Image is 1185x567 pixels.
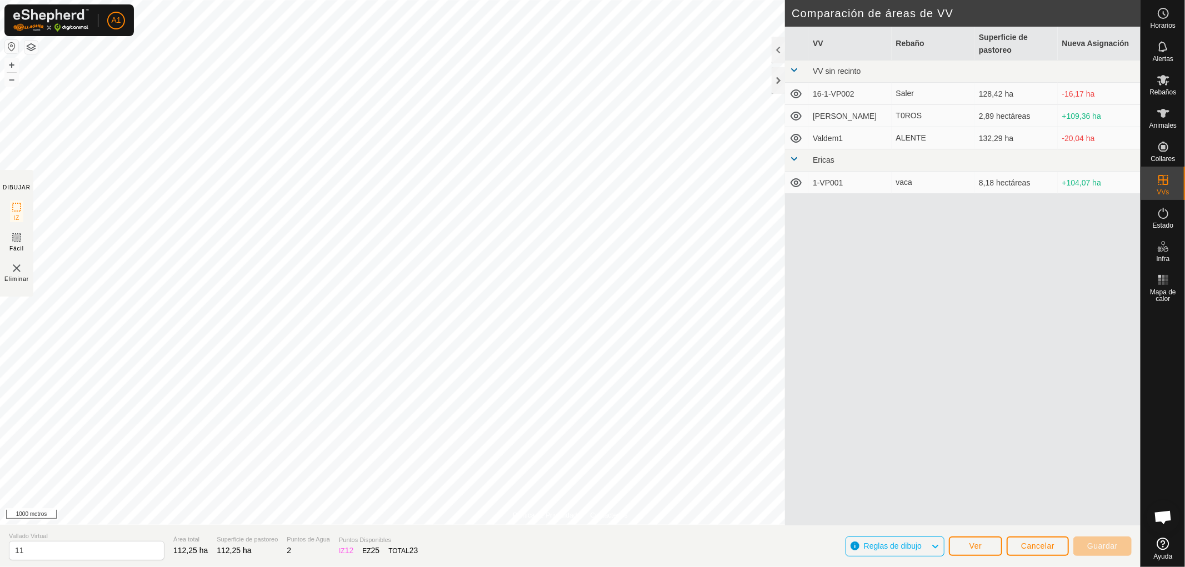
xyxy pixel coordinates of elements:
[979,89,1013,98] font: 128,42 ha
[5,73,18,86] button: –
[1151,22,1176,29] font: Horarios
[813,67,861,76] font: VV sin recinto
[1062,178,1101,187] font: +104,07 ha
[287,546,291,555] font: 2
[813,89,854,98] font: 16-1-VP002
[10,262,23,275] img: VV
[979,134,1013,143] font: 132,29 ha
[409,546,418,555] font: 23
[217,536,278,543] font: Superficie de pastoreo
[9,59,15,71] font: +
[896,178,913,187] font: vaca
[864,541,922,550] font: Reglas de dibujo
[513,510,577,520] a: Política de Privacidad
[173,536,199,543] font: Área total
[896,89,914,98] font: Saler
[362,547,371,555] font: EZ
[813,134,843,143] font: Valdem1
[1141,533,1185,564] a: Ayuda
[813,155,834,164] font: Ericas
[1153,222,1173,229] font: Estado
[24,41,38,54] button: Capas del Mapa
[513,511,577,519] font: Política de Privacidad
[896,39,924,48] font: Rebaño
[591,510,628,520] a: Contáctenos
[13,9,89,32] img: Logotipo de Gallagher
[1062,134,1095,143] font: -20,04 ha
[969,541,982,550] font: Ver
[979,112,1031,121] font: 2,89 hectáreas
[1087,541,1118,550] font: Guardar
[173,546,208,555] font: 112,25 ha
[9,533,48,539] font: Vallado Virtual
[9,73,14,85] font: –
[896,111,922,120] font: T0ROS
[5,58,18,72] button: +
[339,536,391,543] font: Puntos Disponibles
[1153,55,1173,63] font: Alertas
[1149,122,1177,129] font: Animales
[217,546,251,555] font: 112,25 ha
[339,547,345,555] font: IZ
[1073,536,1132,556] button: Guardar
[111,16,121,24] font: A1
[287,536,330,543] font: Puntos de Agua
[1007,536,1069,556] button: Cancelar
[1151,155,1175,163] font: Collares
[4,276,29,282] font: Eliminar
[813,39,823,48] font: VV
[1156,255,1169,263] font: Infra
[1150,288,1176,303] font: Mapa de calor
[1021,541,1054,550] font: Cancelar
[979,178,1031,187] font: 8,18 hectáreas
[591,511,628,519] font: Contáctenos
[979,33,1028,54] font: Superficie de pastoreo
[345,546,354,555] font: 12
[5,40,18,53] button: Restablecer mapa
[1062,39,1129,48] font: Nueva Asignación
[1062,89,1095,98] font: -16,17 ha
[9,245,24,252] font: Fácil
[1154,553,1173,560] font: Ayuda
[1149,88,1176,96] font: Rebaños
[949,536,1002,556] button: Ver
[388,547,409,555] font: TOTAL
[813,178,843,187] font: 1-VP001
[14,215,20,221] font: IZ
[371,546,380,555] font: 25
[3,184,31,190] font: DIBUJAR
[813,112,877,121] font: [PERSON_NAME]
[792,7,953,19] font: Comparación de áreas de VV
[1062,112,1101,121] font: +109,36 ha
[1147,500,1180,534] div: Chat abierto
[896,133,926,142] font: ALENTE
[1157,188,1169,196] font: VVs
